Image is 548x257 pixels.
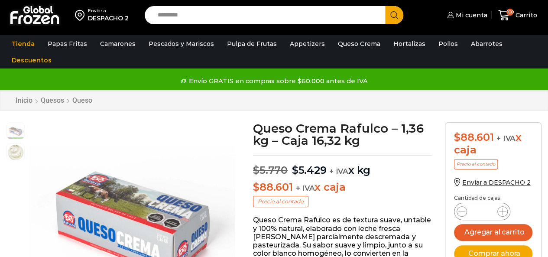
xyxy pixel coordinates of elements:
[96,36,140,52] a: Camarones
[7,52,56,68] a: Descuentos
[434,36,462,52] a: Pollos
[385,6,403,24] button: Search button
[75,8,88,23] img: address-field-icon.svg
[253,181,292,193] bdi: 88.601
[292,164,298,176] span: $
[474,205,490,218] input: Product quantity
[454,131,493,143] bdi: 88.601
[454,179,530,186] a: Enviar a DESPACHO 2
[467,36,507,52] a: Abarrotes
[7,36,39,52] a: Tienda
[15,96,93,104] nav: Breadcrumb
[253,181,259,193] span: $
[72,96,93,104] a: Queso
[329,167,348,176] span: + IVA
[88,14,129,23] div: DESPACHO 2
[253,164,288,176] bdi: 5.770
[40,96,65,104] a: Quesos
[7,123,24,140] span: queso-crema
[253,155,432,177] p: x kg
[253,196,308,207] p: Precio al contado
[454,159,498,169] p: Precio al contado
[445,7,487,24] a: Mi cuenta
[496,134,516,143] span: + IVA
[513,11,537,20] span: Carrito
[285,36,329,52] a: Appetizers
[462,179,530,186] span: Enviar a DESPACHO 2
[334,36,385,52] a: Queso Crema
[454,224,532,241] button: Agregar al carrito
[454,131,460,143] span: $
[454,11,487,20] span: Mi cuenta
[292,164,327,176] bdi: 5.429
[295,184,315,192] span: + IVA
[144,36,218,52] a: Pescados y Mariscos
[454,195,532,201] p: Cantidad de cajas
[88,8,129,14] div: Enviar a
[223,36,281,52] a: Pulpa de Frutas
[15,96,33,104] a: Inicio
[389,36,430,52] a: Hortalizas
[253,181,432,194] p: x caja
[253,164,259,176] span: $
[454,131,532,156] div: x caja
[7,144,24,161] span: queso-crema
[253,122,432,146] h1: Queso Crema Rafulco – 1,36 kg – Caja 16,32 kg
[496,5,539,26] a: 100 Carrito
[506,9,513,16] span: 100
[43,36,91,52] a: Papas Fritas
